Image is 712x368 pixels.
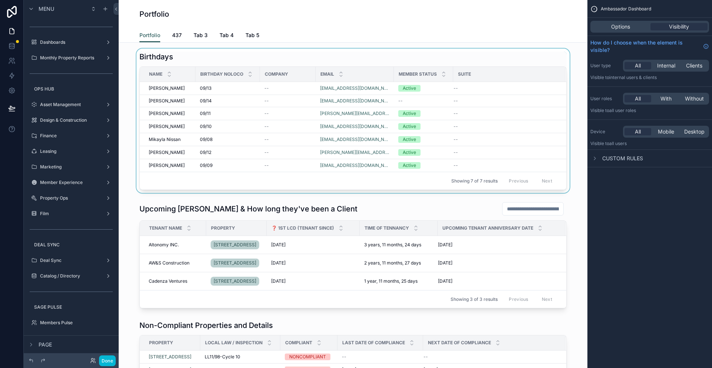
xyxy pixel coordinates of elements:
a: DEAL SYNC [28,239,114,251]
span: Property [211,225,235,231]
a: Deal Sync [28,254,114,266]
label: OPS HUB [34,86,113,92]
a: OPS HUB [28,83,114,95]
span: ❓ 1st LCD (Tenant Since) [271,225,334,231]
span: Page [39,341,52,348]
span: Last Date of Compliance [342,340,405,346]
label: Leasing [40,148,102,154]
span: Visibility [669,23,689,30]
a: Asset Management [28,99,114,111]
a: Leasing [28,145,114,157]
span: Suite [458,71,471,77]
span: Internal users & clients [609,75,657,80]
label: Device [590,129,620,135]
span: Member Status [399,71,437,77]
label: Members Pulse [40,320,113,326]
span: Tab 3 [194,32,208,39]
span: Tab 5 [245,32,259,39]
label: User type [590,63,620,69]
label: Catalog / Directory [40,273,102,279]
span: Tenant Name [149,225,182,231]
span: Menu [39,5,54,13]
a: Monthly Property Reports [28,52,114,64]
p: Visible to [590,108,709,114]
label: Finance [40,133,102,139]
p: Visible to [590,141,709,147]
span: Options [611,23,630,30]
span: Email [320,71,334,77]
a: Tenants Pulse [28,332,114,344]
span: All [635,95,641,102]
p: Visible to [590,75,709,80]
span: Desktop [684,128,705,135]
span: Ambassador Dashboard [601,6,651,12]
button: Done [99,355,116,366]
label: Monthly Property Reports [40,55,102,61]
a: Tab 5 [245,29,259,43]
a: Catalog / Directory [28,270,114,282]
label: Member Experience [40,180,102,185]
span: Showing 3 of 3 results [451,296,498,302]
span: Name [149,71,162,77]
label: Deal Sync [40,257,102,263]
a: Film [28,208,114,220]
span: Portfolio [139,32,160,39]
a: SAGE PULSE [28,301,114,313]
label: Dashboards [40,39,102,45]
label: DEAL SYNC [34,242,113,248]
span: Clients [686,62,702,69]
span: Mobile [658,128,674,135]
span: Custom rules [602,155,643,162]
span: Tab 4 [220,32,234,39]
label: Property Ops [40,195,102,201]
h1: Portfolio [139,9,169,19]
a: Property Ops [28,192,114,204]
span: Internal [657,62,675,69]
span: Time of Tennancy [365,225,409,231]
span: 437 [172,32,182,39]
label: Film [40,211,102,217]
span: How do I choose when the element is visible? [590,39,700,54]
span: Showing 7 of 7 results [451,178,498,184]
span: Compliant [285,340,312,346]
a: 437 [172,29,182,43]
span: All user roles [609,108,636,113]
label: Marketing [40,164,102,170]
span: Company [265,71,288,77]
a: Tab 3 [194,29,208,43]
label: User roles [590,96,620,102]
span: Local Law / Inspection [205,340,263,346]
span: Next Date of Compliance [428,340,491,346]
span: Upcoming Tenant Anniversary Date [442,225,533,231]
a: Tab 4 [220,29,234,43]
a: Member Experience [28,177,114,188]
span: all users [609,141,627,146]
span: Birthday Noloco [200,71,243,77]
span: All [635,128,641,135]
span: Property [149,340,173,346]
span: Without [685,95,704,102]
a: How do I choose when the element is visible? [590,39,709,54]
a: Design & Construction [28,114,114,126]
a: Portfolio [139,29,160,43]
a: Marketing [28,161,114,173]
span: With [660,95,672,102]
label: Asset Management [40,102,102,108]
label: SAGE PULSE [34,304,113,310]
a: Finance [28,130,114,142]
label: Design & Construction [40,117,102,123]
span: All [635,62,641,69]
a: Dashboards [28,36,114,48]
a: Members Pulse [28,317,114,329]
